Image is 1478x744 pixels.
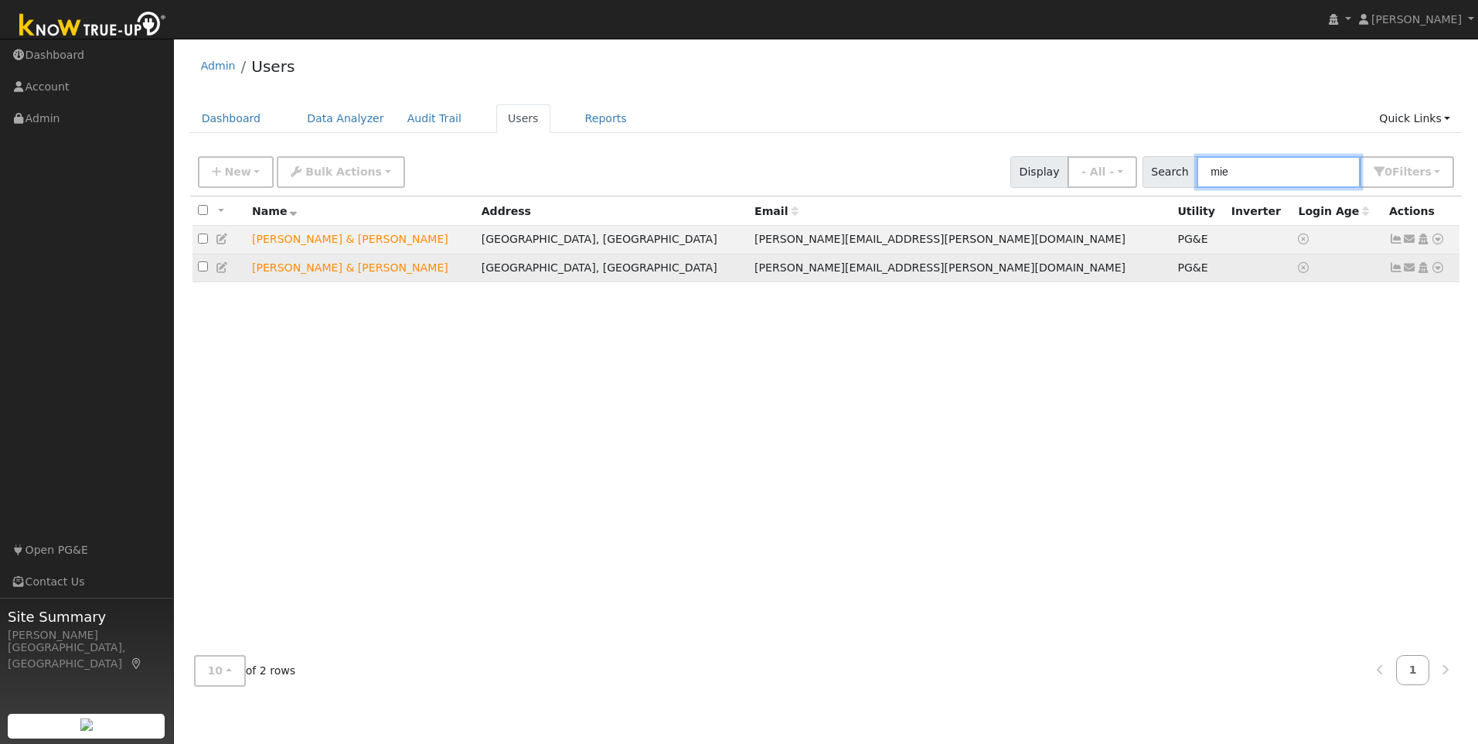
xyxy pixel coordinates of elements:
a: Show Graph [1389,261,1403,274]
a: Data Analyzer [295,104,396,133]
a: Audit Trail [396,104,473,133]
span: Email [754,205,798,217]
a: Reports [574,104,639,133]
a: 1 [1396,655,1430,685]
button: Bulk Actions [277,156,404,188]
span: [PERSON_NAME][EMAIL_ADDRESS][PERSON_NAME][DOMAIN_NAME] [754,233,1126,245]
a: bret.engelkemier@gmail.com [1403,231,1417,247]
a: No login access [1298,261,1312,274]
a: Login As [1416,233,1430,245]
span: [PERSON_NAME][EMAIL_ADDRESS][PERSON_NAME][DOMAIN_NAME] [754,261,1126,274]
a: Other actions [1431,231,1445,247]
span: Days since last login [1298,205,1369,217]
span: Bulk Actions [305,166,382,178]
button: - All - [1068,156,1137,188]
a: Show Graph [1389,233,1403,245]
a: Edit User [216,233,230,245]
a: Users [496,104,550,133]
a: Users [251,57,295,76]
img: retrieve [80,718,93,731]
span: [PERSON_NAME] [1371,13,1462,26]
span: s [1425,166,1431,178]
a: Login As [1416,261,1430,274]
button: New [198,156,274,188]
a: gabriel.miedema@gmail.com [1403,260,1417,276]
td: [GEOGRAPHIC_DATA], [GEOGRAPHIC_DATA] [476,226,749,254]
button: 10 [194,655,246,687]
input: Search [1197,156,1361,188]
a: Other actions [1431,260,1445,276]
div: [PERSON_NAME] [8,627,165,643]
span: PG&E [1177,261,1207,274]
img: Know True-Up [12,9,174,43]
button: 0Filters [1360,156,1454,188]
span: Name [252,205,298,217]
a: Map [130,657,144,670]
td: Lead [247,226,476,254]
a: Quick Links [1367,104,1462,133]
a: Admin [201,60,236,72]
span: Display [1010,156,1068,188]
td: Lead [247,254,476,282]
span: 10 [208,664,223,677]
a: Dashboard [190,104,273,133]
span: Site Summary [8,606,165,627]
div: Utility [1177,203,1220,220]
td: [GEOGRAPHIC_DATA], [GEOGRAPHIC_DATA] [476,254,749,282]
div: Inverter [1231,203,1288,220]
a: No login access [1298,233,1312,245]
span: PG&E [1177,233,1207,245]
div: Address [482,203,744,220]
span: Search [1143,156,1197,188]
div: [GEOGRAPHIC_DATA], [GEOGRAPHIC_DATA] [8,640,165,672]
div: Actions [1389,203,1454,220]
span: Filter [1392,166,1432,178]
a: Edit User [216,261,230,274]
span: New [224,166,250,178]
span: of 2 rows [194,655,296,687]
